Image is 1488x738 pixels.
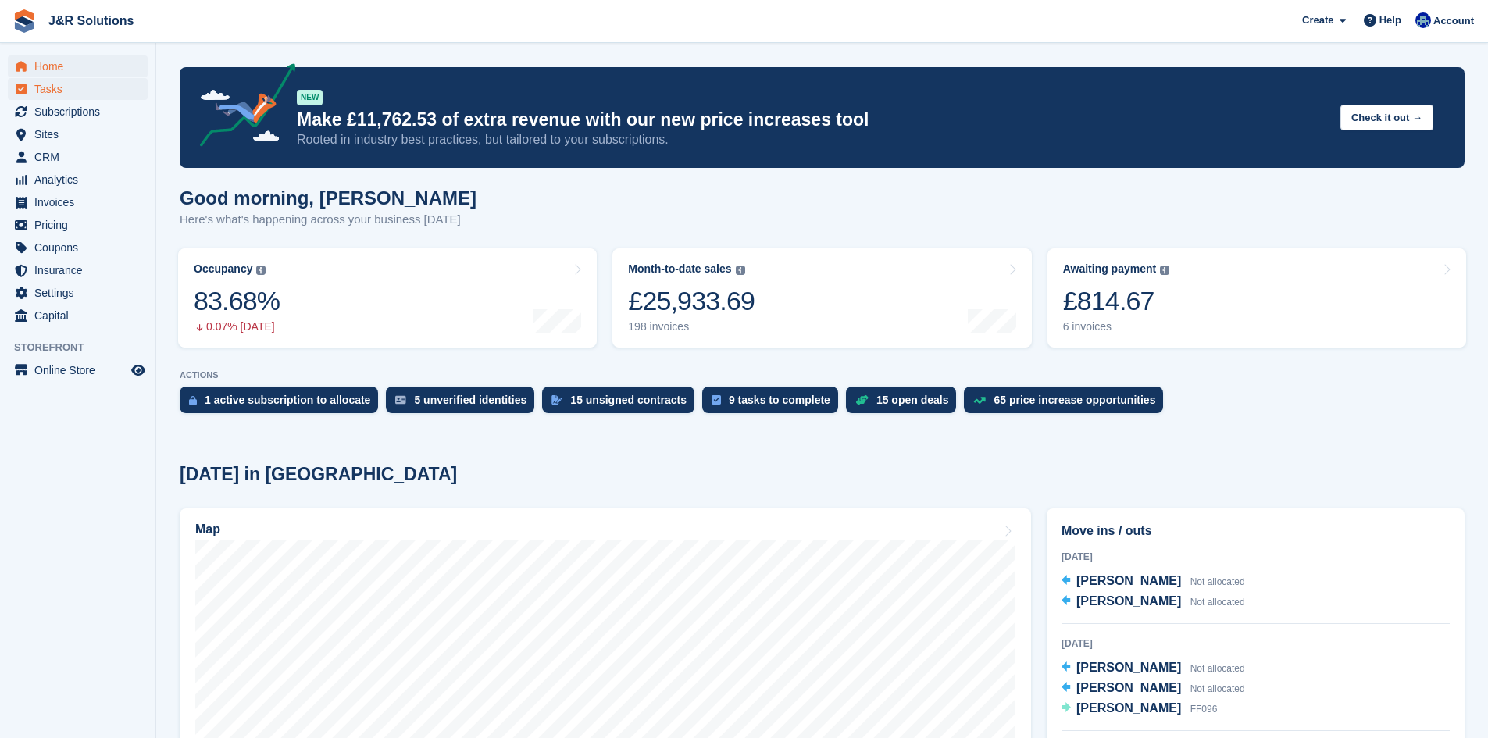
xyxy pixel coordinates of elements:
div: 65 price increase opportunities [994,394,1155,406]
a: [PERSON_NAME] Not allocated [1062,679,1245,699]
p: Here's what's happening across your business [DATE] [180,211,476,229]
span: Account [1433,13,1474,29]
a: [PERSON_NAME] FF096 [1062,699,1217,719]
div: 83.68% [194,285,280,317]
img: Macie Adcock [1415,12,1431,28]
a: [PERSON_NAME] Not allocated [1062,658,1245,679]
img: contract_signature_icon-13c848040528278c33f63329250d36e43548de30e8caae1d1a13099fd9432cc5.svg [551,395,562,405]
p: Make £11,762.53 of extra revenue with our new price increases tool [297,109,1328,131]
img: verify_identity-adf6edd0f0f0b5bbfe63781bf79b02c33cf7c696d77639b501bdc392416b5a36.svg [395,395,406,405]
span: Not allocated [1190,683,1245,694]
a: menu [8,146,148,168]
span: Settings [34,282,128,304]
div: 9 tasks to complete [729,394,830,406]
div: £814.67 [1063,285,1170,317]
span: Capital [34,305,128,326]
img: price-adjustments-announcement-icon-8257ccfd72463d97f412b2fc003d46551f7dbcb40ab6d574587a9cd5c0d94... [187,63,296,152]
img: icon-info-grey-7440780725fd019a000dd9b08b2336e03edf1995a4989e88bcd33f0948082b44.svg [256,266,266,275]
div: Occupancy [194,262,252,276]
img: active_subscription_to_allocate_icon-d502201f5373d7db506a760aba3b589e785aa758c864c3986d89f69b8ff3... [189,395,197,405]
a: Occupancy 83.68% 0.07% [DATE] [178,248,597,348]
p: Rooted in industry best practices, but tailored to your subscriptions. [297,131,1328,148]
span: Help [1379,12,1401,28]
a: menu [8,282,148,304]
div: 5 unverified identities [414,394,526,406]
a: 5 unverified identities [386,387,542,421]
a: menu [8,191,148,213]
span: [PERSON_NAME] [1076,594,1181,608]
a: 9 tasks to complete [702,387,846,421]
a: menu [8,123,148,145]
span: Online Store [34,359,128,381]
a: menu [8,359,148,381]
span: Subscriptions [34,101,128,123]
a: 1 active subscription to allocate [180,387,386,421]
div: 0.07% [DATE] [194,320,280,333]
div: NEW [297,90,323,105]
div: 1 active subscription to allocate [205,394,370,406]
a: [PERSON_NAME] Not allocated [1062,592,1245,612]
h1: Good morning, [PERSON_NAME] [180,187,476,209]
a: menu [8,259,148,281]
a: 65 price increase opportunities [964,387,1171,421]
span: Pricing [34,214,128,236]
div: 15 unsigned contracts [570,394,687,406]
a: 15 unsigned contracts [542,387,702,421]
a: [PERSON_NAME] Not allocated [1062,572,1245,592]
span: Invoices [34,191,128,213]
div: Month-to-date sales [628,262,731,276]
a: Awaiting payment £814.67 6 invoices [1047,248,1466,348]
span: Tasks [34,78,128,100]
img: icon-info-grey-7440780725fd019a000dd9b08b2336e03edf1995a4989e88bcd33f0948082b44.svg [736,266,745,275]
button: Check it out → [1340,105,1433,130]
img: icon-info-grey-7440780725fd019a000dd9b08b2336e03edf1995a4989e88bcd33f0948082b44.svg [1160,266,1169,275]
span: [PERSON_NAME] [1076,574,1181,587]
span: Home [34,55,128,77]
div: Awaiting payment [1063,262,1157,276]
span: CRM [34,146,128,168]
h2: Move ins / outs [1062,522,1450,540]
span: Analytics [34,169,128,191]
span: Create [1302,12,1333,28]
span: [PERSON_NAME] [1076,681,1181,694]
a: menu [8,214,148,236]
a: menu [8,101,148,123]
h2: [DATE] in [GEOGRAPHIC_DATA] [180,464,457,485]
span: Not allocated [1190,597,1245,608]
span: [PERSON_NAME] [1076,661,1181,674]
img: stora-icon-8386f47178a22dfd0bd8f6a31ec36ba5ce8667c1dd55bd0f319d3a0aa187defe.svg [12,9,36,33]
img: task-75834270c22a3079a89374b754ae025e5fb1db73e45f91037f5363f120a921f8.svg [712,395,721,405]
a: 15 open deals [846,387,965,421]
a: Preview store [129,361,148,380]
div: [DATE] [1062,636,1450,651]
span: Not allocated [1190,576,1245,587]
span: Storefront [14,340,155,355]
img: price_increase_opportunities-93ffe204e8149a01c8c9dc8f82e8f89637d9d84a8eef4429ea346261dce0b2c0.svg [973,397,986,404]
div: £25,933.69 [628,285,755,317]
div: [DATE] [1062,550,1450,564]
span: Insurance [34,259,128,281]
h2: Map [195,522,220,537]
span: Coupons [34,237,128,258]
a: menu [8,78,148,100]
span: Not allocated [1190,663,1245,674]
a: menu [8,169,148,191]
span: FF096 [1190,704,1218,715]
span: Sites [34,123,128,145]
a: menu [8,55,148,77]
a: J&R Solutions [42,8,140,34]
span: [PERSON_NAME] [1076,701,1181,715]
div: 15 open deals [876,394,949,406]
a: menu [8,237,148,258]
a: Month-to-date sales £25,933.69 198 invoices [612,248,1031,348]
a: menu [8,305,148,326]
div: 6 invoices [1063,320,1170,333]
div: 198 invoices [628,320,755,333]
p: ACTIONS [180,370,1465,380]
img: deal-1b604bf984904fb50ccaf53a9ad4b4a5d6e5aea283cecdc64d6e3604feb123c2.svg [855,394,869,405]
